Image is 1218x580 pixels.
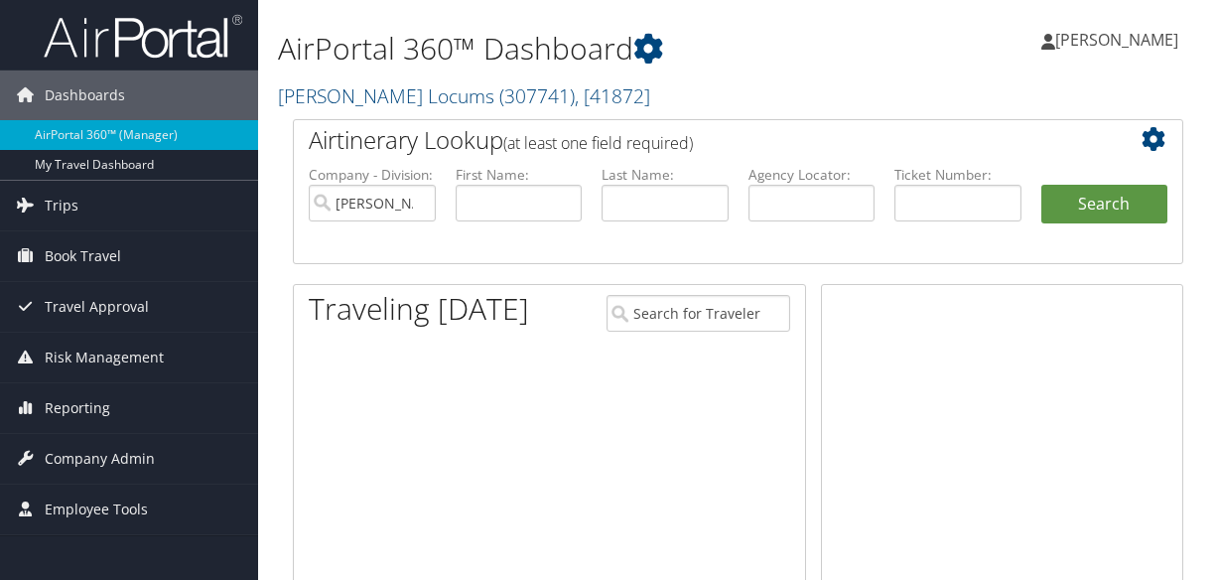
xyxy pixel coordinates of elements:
[45,485,148,534] span: Employee Tools
[45,282,149,332] span: Travel Approval
[456,165,583,185] label: First Name:
[45,181,78,230] span: Trips
[45,333,164,382] span: Risk Management
[1041,185,1168,224] button: Search
[607,295,790,332] input: Search for Traveler
[1055,29,1178,51] span: [PERSON_NAME]
[45,434,155,484] span: Company Admin
[602,165,729,185] label: Last Name:
[499,82,575,109] span: ( 307741 )
[45,231,121,281] span: Book Travel
[1041,10,1198,70] a: [PERSON_NAME]
[748,165,876,185] label: Agency Locator:
[575,82,650,109] span: , [ 41872 ]
[894,165,1021,185] label: Ticket Number:
[309,123,1093,157] h2: Airtinerary Lookup
[503,132,693,154] span: (at least one field required)
[309,288,529,330] h1: Traveling [DATE]
[309,165,436,185] label: Company - Division:
[45,383,110,433] span: Reporting
[278,28,891,70] h1: AirPortal 360™ Dashboard
[44,13,242,60] img: airportal-logo.png
[278,82,650,109] a: [PERSON_NAME] Locums
[45,71,125,120] span: Dashboards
